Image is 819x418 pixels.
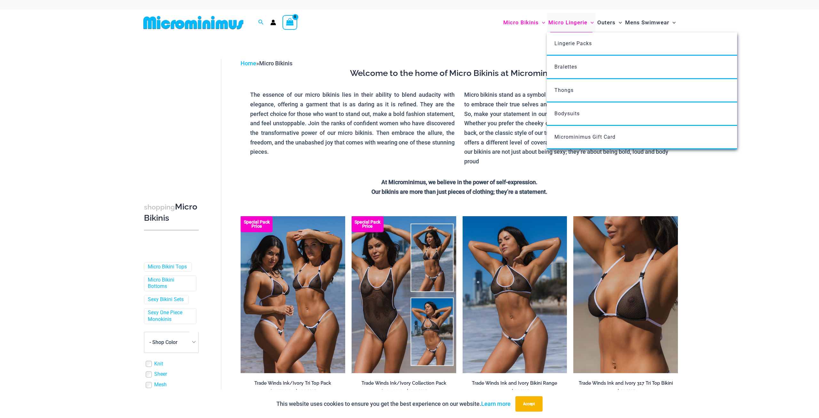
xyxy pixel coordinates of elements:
h3: Welcome to the home of Micro Bikinis at Microminimus. [245,68,673,79]
a: Micro BikinisMenu ToggleMenu Toggle [502,13,547,32]
bdi: 139 USD [295,389,317,395]
a: Collection Pack Collection Pack b (1)Collection Pack b (1) [352,216,456,373]
bdi: 269 USD [406,389,428,395]
span: $ [406,389,409,395]
span: - Shop Color [149,339,178,345]
span: $ [511,389,514,395]
span: $ [381,389,384,395]
img: Tradewinds Ink and Ivory 317 Tri Top 01 [573,216,678,373]
a: Sexy One Piece Monokinis [148,309,191,323]
img: Collection Pack [352,216,456,373]
span: Micro Bikinis [259,60,292,67]
span: Bodysuits [554,111,580,117]
p: The essence of our micro bikinis lies in their ability to blend audacity with elegance, offering ... [250,90,455,157]
a: Sheer [154,371,167,378]
p: Micro bikinis stand as a symbol of empowerment, tailored for women who dare to embrace their true... [464,90,669,166]
span: Menu Toggle [669,14,676,31]
span: Menu Toggle [616,14,622,31]
img: Top Bum Pack [241,216,345,373]
a: Trade Winds Ink/Ivory Collection Pack [352,380,456,389]
a: Microminimus Gift Card [547,126,737,149]
span: Lingerie Packs [554,40,592,46]
a: Micro Bikini Bottoms [148,277,191,290]
h2: Trade Winds Ink and Ivory Bikini Range [463,380,567,386]
button: Accept [515,396,543,412]
a: OutersMenu ToggleMenu Toggle [596,13,624,32]
span: Micro Bikinis [503,14,539,31]
a: Thongs [547,79,737,102]
a: Trade Winds Ink/Ivory Tri Top Pack [241,380,345,389]
a: Search icon link [258,19,264,27]
a: Account icon link [270,20,276,25]
a: Trade Winds Ink and Ivory Bikini Range [463,380,567,389]
a: View Shopping Cart, empty [282,15,297,30]
a: Bodysuits [547,102,737,126]
a: Tradewinds Ink and Ivory 317 Tri Top 01Tradewinds Ink and Ivory 317 Tri Top 453 Micro 06Tradewind... [573,216,678,373]
span: Microminimus Gift Card [554,134,616,140]
bdi: 293 USD [381,389,403,395]
span: shopping [144,203,175,211]
span: Thongs [554,87,574,93]
span: $ [617,389,620,395]
span: - Shop Color [144,332,199,353]
span: Menu Toggle [539,14,545,31]
a: Bralettes [547,56,737,79]
bdi: 147 USD [270,389,292,395]
span: Mens Swimwear [625,14,669,31]
img: Tradewinds Ink and Ivory 384 Halter 453 Micro 02 [463,216,567,373]
span: - Shop Color [144,332,198,353]
iframe: TrustedSite Certified [144,53,202,182]
span: $ [270,389,273,395]
span: Bralettes [554,64,577,70]
span: » [241,60,292,67]
a: Micro Bikini Tops [148,264,187,270]
b: Special Pack Price [352,220,384,228]
h2: Trade Winds Ink/Ivory Collection Pack [352,380,456,386]
a: Tradewinds Ink and Ivory 384 Halter 453 Micro 02Tradewinds Ink and Ivory 384 Halter 453 Micro 01T... [463,216,567,373]
bdi: 49 USD [511,389,530,395]
a: Top Bum Pack Top Bum Pack bTop Bum Pack b [241,216,345,373]
bdi: 49 USD [617,389,636,395]
a: Home [241,60,256,67]
a: Lingerie Packs [547,32,737,56]
a: Mens SwimwearMenu ToggleMenu Toggle [624,13,677,32]
strong: At Microminimus, we believe in the power of self-expression. [381,179,537,185]
p: This website uses cookies to ensure you get the best experience on our website. [276,399,511,409]
img: MM SHOP LOGO FLAT [141,15,246,30]
a: Micro LingerieMenu ToggleMenu Toggle [547,13,595,32]
span: Micro Lingerie [548,14,587,31]
nav: Site Navigation [501,12,678,33]
a: Learn more [481,400,511,407]
h2: Trade Winds Ink/Ivory Tri Top Pack [241,380,345,386]
h3: Micro Bikinis [144,201,199,224]
h2: Trade Winds Ink and Ivory 317 Tri Top Bikini [573,380,678,386]
a: Trade Winds Ink and Ivory 317 Tri Top Bikini [573,380,678,389]
a: Knit [154,361,163,367]
strong: Our bikinis are more than just pieces of clothing; they’re a statement. [371,188,547,195]
a: Mesh [154,381,167,388]
a: Sexy Bikini Sets [148,296,184,303]
span: $ [295,389,298,395]
span: Outers [597,14,616,31]
b: Special Pack Price [241,220,273,228]
span: Menu Toggle [587,14,594,31]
